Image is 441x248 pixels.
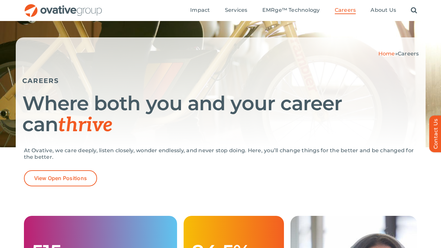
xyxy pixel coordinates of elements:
span: Careers [335,7,356,13]
span: Careers [398,51,419,57]
a: Services [225,7,248,14]
a: Search [411,7,417,14]
span: Services [225,7,248,13]
span: » [378,51,419,57]
h1: Where both you and your career can [22,93,419,136]
p: At Ovative, we care deeply, listen closely, wonder endlessly, and never stop doing. Here, you’ll ... [24,147,417,160]
a: View Open Positions [24,170,97,186]
span: thrive [58,114,113,137]
a: Careers [335,7,356,14]
span: EMRge™ Technology [262,7,320,13]
span: About Us [371,7,396,13]
a: About Us [371,7,396,14]
span: View Open Positions [34,175,87,181]
h5: CAREERS [22,77,419,85]
span: Impact [190,7,210,13]
a: OG_Full_horizontal_RGB [24,3,103,10]
a: Home [378,51,395,57]
a: EMRge™ Technology [262,7,320,14]
a: Impact [190,7,210,14]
